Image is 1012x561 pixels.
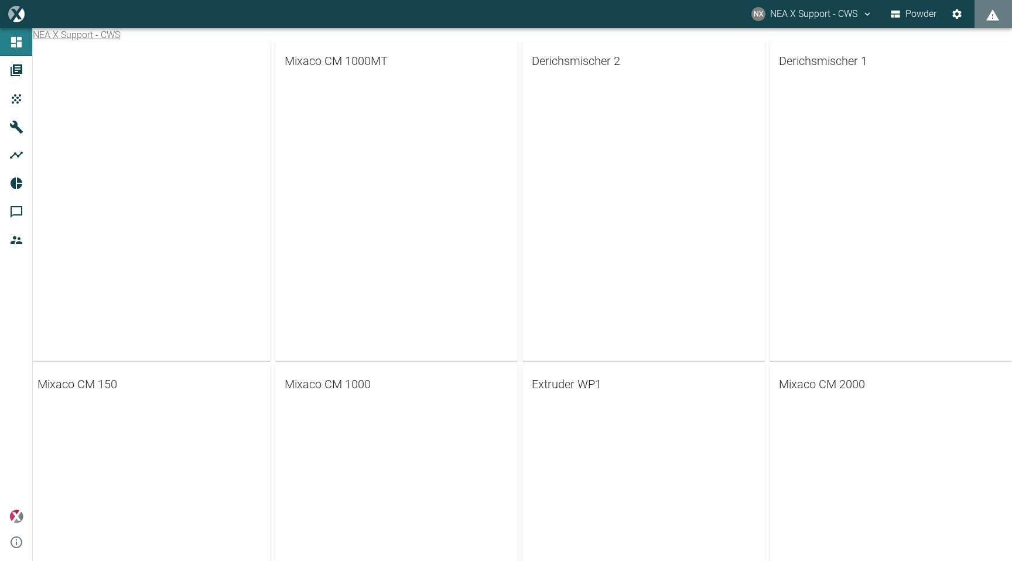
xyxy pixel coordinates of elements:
[770,365,1012,403] a: Mixaco CM 2000
[285,52,508,70] span: Mixaco CM 1000MT
[779,375,1003,394] span: Mixaco CM 2000
[285,375,508,394] span: Mixaco CM 1000
[37,375,261,394] span: Mixaco CM 150
[522,42,765,80] a: Derichsmischer 2
[9,509,23,524] img: Xplore Logo
[750,4,874,25] button: cws@neaxplore.com
[770,42,1012,80] a: Derichsmischer 1
[532,375,755,394] span: Extruder WP1
[275,42,518,80] a: Mixaco CM 1000MT
[28,365,271,403] a: Mixaco CM 150
[8,6,24,22] img: logo
[946,4,967,25] button: Einstellungen
[522,365,765,403] a: Extruder WP1
[779,52,1003,70] span: Derichsmischer 1
[33,29,120,40] a: NEA X Support - CWS
[888,4,939,25] button: Powder
[532,52,755,70] span: Derichsmischer 2
[33,28,120,42] nav: breadcrumb
[275,365,518,403] a: Mixaco CM 1000
[751,7,765,21] div: NX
